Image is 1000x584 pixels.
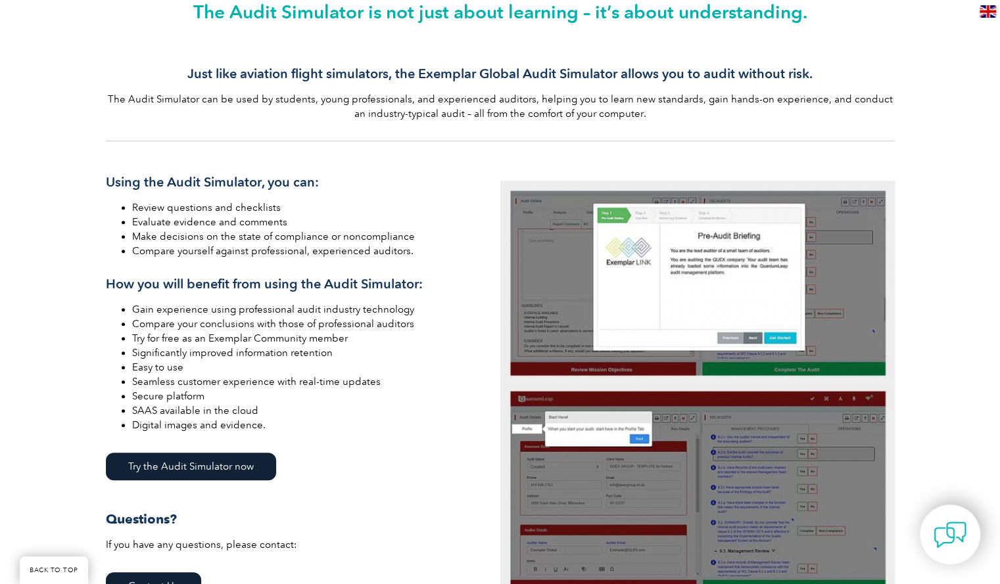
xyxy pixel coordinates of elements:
li: Seamless customer experience with real-time updates [132,374,895,389]
p: The Audit Simulator can be used by students, young professionals, and experienced auditors, helpi... [106,92,895,121]
img: en [980,5,996,18]
a: BACK TO TOP [20,556,88,584]
strong: Questions? [106,511,177,527]
li: SAAS available in the cloud [132,403,895,418]
h3: How you will benefit from using the Audit Simulator: [106,276,895,292]
li: Review questions and checklists [132,200,895,215]
li: Gain experience using professional audit industry technology [132,302,895,317]
li: Make decisions on the state of compliance or noncompliance [132,229,895,244]
h3: Just like aviation flight simulators, the Exemplar Global Audit Simulator allows you to audit wit... [106,66,895,82]
li: Digital images and evidence. [132,418,895,432]
li: Significantly improved information retention [132,346,895,360]
li: Evaluate evidence and comments [132,215,895,229]
li: Compare yourself against professional, experienced auditors. [132,244,895,258]
li: Try for free as an Exemplar Community member [132,331,895,346]
img: contact-chat.png [934,518,966,551]
li: Easy to use [132,360,895,374]
h3: Using the Audit Simulator, you can: [106,174,895,191]
li: Compare your conclusions with those of professional auditors [132,317,895,331]
li: Secure platform [132,389,895,403]
p: If you have any questions, please contact: [106,537,895,552]
h2: The Audit Simulator is not just about learning – it’s about understanding. [106,1,895,22]
a: Try the Audit Simulator now [106,453,276,480]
